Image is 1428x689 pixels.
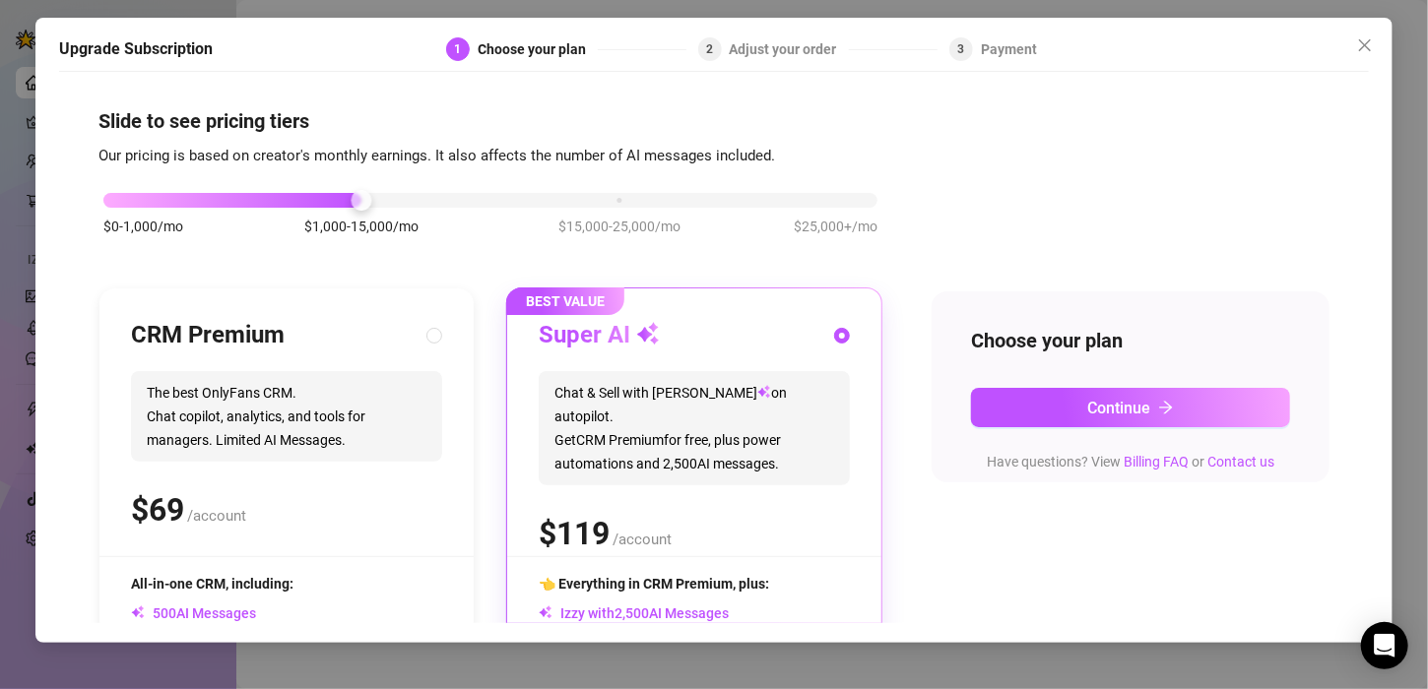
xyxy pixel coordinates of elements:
span: BEST VALUE [506,287,624,315]
a: Contact us [1207,454,1274,470]
span: $0-1,000/mo [103,216,183,237]
span: 👈 Everything in CRM Premium, plus: [539,576,769,592]
h3: Super AI [539,320,660,351]
span: 2 [706,42,713,56]
div: Payment [981,37,1037,61]
span: /account [613,531,672,548]
span: Have questions? View or [987,454,1274,470]
span: /account [187,507,246,525]
span: Our pricing is based on creator's monthly earnings. It also affects the number of AI messages inc... [98,147,775,164]
div: Adjust your order [730,37,849,61]
h4: Slide to see pricing tiers [98,107,1330,135]
span: Close [1349,37,1381,53]
div: Choose your plan [478,37,598,61]
span: $15,000-25,000/mo [558,216,681,237]
h3: CRM Premium [131,320,285,351]
span: $25,000+/mo [794,216,877,237]
span: close [1357,37,1373,53]
span: $ [539,515,610,552]
span: Continue [1087,399,1150,417]
span: Izzy with AI Messages [539,605,729,621]
span: 3 [958,42,965,56]
span: $1,000-15,000/mo [304,216,419,237]
a: Billing FAQ [1124,454,1189,470]
span: $ [131,491,184,529]
h5: Upgrade Subscription [59,37,213,61]
span: 1 [455,42,462,56]
h4: Choose your plan [971,327,1290,354]
span: All-in-one CRM, including: [131,576,293,592]
span: arrow-right [1158,400,1174,415]
button: Continuearrow-right [971,388,1290,427]
span: AI Messages [131,605,256,621]
div: Open Intercom Messenger [1361,622,1408,669]
span: The best OnlyFans CRM. Chat copilot, analytics, and tools for managers. Limited AI Messages. [131,371,442,462]
button: Close [1349,30,1381,61]
span: Chat & Sell with [PERSON_NAME] on autopilot. Get CRM Premium for free, plus power automations and... [539,371,850,485]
